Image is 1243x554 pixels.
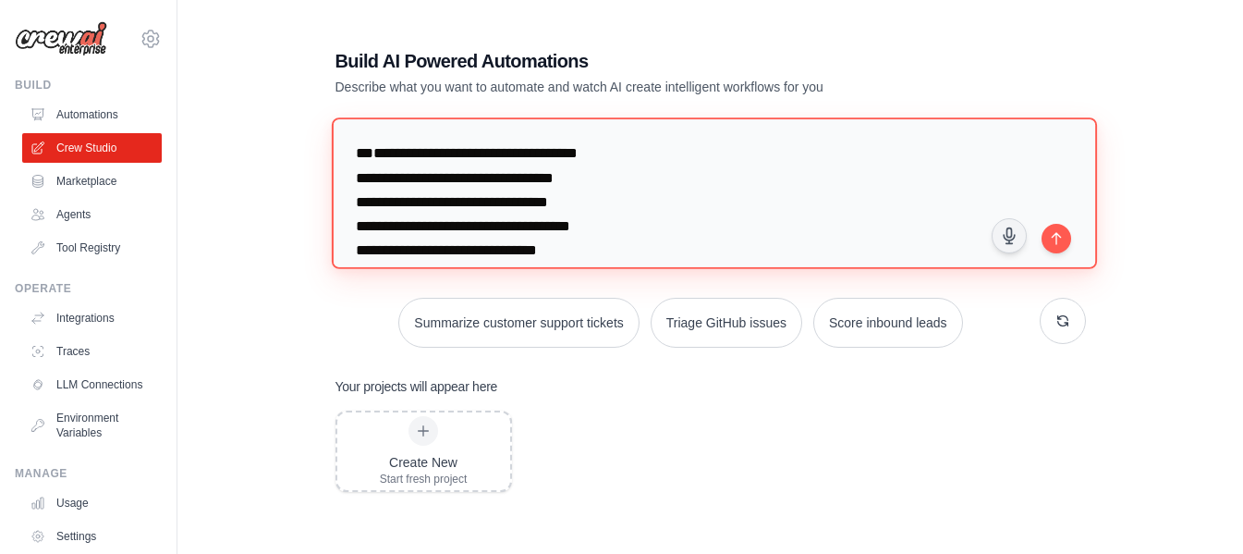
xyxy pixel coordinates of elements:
[22,370,162,400] a: LLM Connections
[335,48,957,74] h1: Build AI Powered Automations
[22,488,162,518] a: Usage
[22,233,162,263] a: Tool Registry
[15,21,107,56] img: Logo
[22,166,162,196] a: Marketplace
[15,466,162,481] div: Manage
[22,133,162,163] a: Crew Studio
[992,218,1027,253] button: Click to speak your automation idea
[22,303,162,333] a: Integrations
[15,78,162,92] div: Build
[1151,465,1243,554] iframe: Chat Widget
[22,100,162,129] a: Automations
[813,298,963,348] button: Score inbound leads
[335,377,498,396] h3: Your projects will appear here
[15,281,162,296] div: Operate
[380,453,468,472] div: Create New
[22,522,162,551] a: Settings
[22,403,162,448] a: Environment Variables
[1040,298,1086,344] button: Get new suggestions
[22,337,162,366] a: Traces
[335,78,957,96] p: Describe what you want to automate and watch AI create intelligent workflows for you
[651,298,802,348] button: Triage GitHub issues
[398,298,639,348] button: Summarize customer support tickets
[22,200,162,229] a: Agents
[380,472,468,486] div: Start fresh project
